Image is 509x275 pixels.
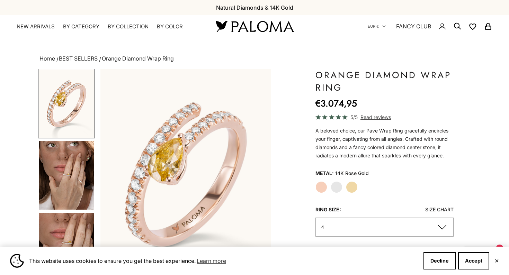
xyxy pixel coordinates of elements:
[196,256,227,266] a: Learn more
[39,70,94,138] img: #RoseGold
[315,204,341,215] legend: Ring Size:
[315,218,454,237] button: 4
[39,55,55,62] a: Home
[315,113,454,121] a: 5/5 Read reviews
[38,69,95,138] button: Go to item 1
[10,254,24,268] img: Cookie banner
[368,23,386,29] button: EUR €
[17,23,55,30] a: NEW ARRIVALS
[59,55,98,62] a: BEST SELLERS
[315,97,357,110] sale-price: €3.074,95
[335,168,369,178] variant-option-value: 14K Rose Gold
[315,69,454,94] h1: Orange Diamond Wrap Ring
[423,252,456,269] button: Decline
[458,252,489,269] button: Accept
[425,207,454,212] a: Size Chart
[39,141,94,210] img: #YellowGold #RoseGold #WhiteGold
[315,245,454,254] p: Made to Order
[321,224,324,230] span: 4
[17,23,199,30] nav: Primary navigation
[157,23,183,30] summary: By Color
[216,3,293,12] p: Natural Diamonds & 14K Gold
[396,22,431,31] a: FANCY CLUB
[360,113,391,121] span: Read reviews
[494,259,499,263] button: Close
[315,168,334,178] legend: Metal:
[368,15,492,37] nav: Secondary navigation
[108,23,149,30] summary: By Collection
[102,55,174,62] span: Orange Diamond Wrap Ring
[63,23,99,30] summary: By Category
[38,140,95,210] button: Go to item 4
[350,113,358,121] span: 5/5
[368,23,379,29] span: EUR €
[38,54,471,64] nav: breadcrumbs
[315,127,454,160] div: A beloved choice, our Pave Wrap Ring gracefully encircles your finger, captivating from all angle...
[29,256,418,266] span: This website uses cookies to ensure you get the best experience.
